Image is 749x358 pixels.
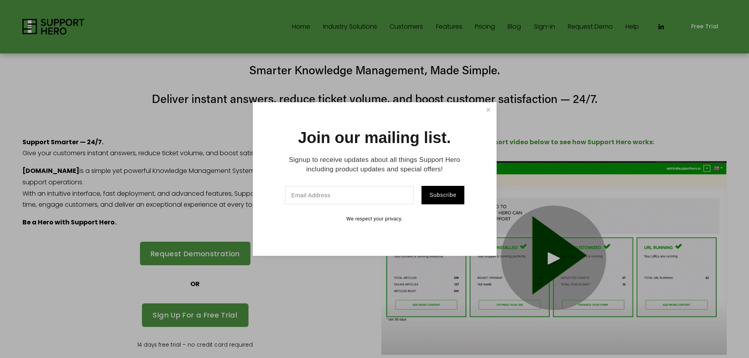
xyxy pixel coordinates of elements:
input: Email Address [285,186,414,204]
p: Signup to receive updates about all things Support Hero including product updates and special off... [280,155,469,174]
button: Subscribe [421,186,464,204]
span: Subscribe [429,192,456,198]
h1: Join our mailing list. [298,130,451,145]
p: We respect your privacy. [280,216,469,222]
a: Close [481,103,495,117]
